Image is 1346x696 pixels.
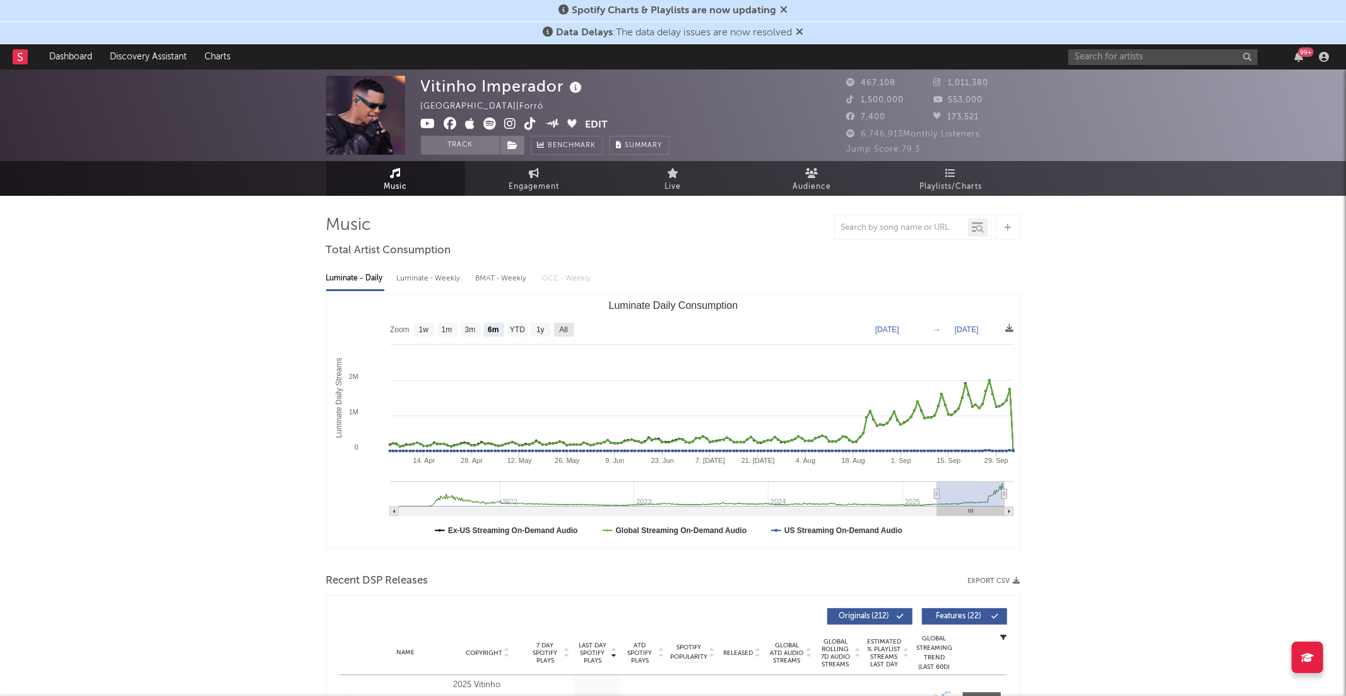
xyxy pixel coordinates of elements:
span: Data Delays [556,28,613,38]
a: Music [326,161,465,196]
span: ATD Spotify Plays [623,642,657,664]
button: Originals(212) [827,608,912,625]
text: [DATE] [955,325,979,334]
text: 23. Jun [651,457,673,464]
text: Global Streaming On-Demand Audio [615,526,747,535]
span: Music [384,179,407,195]
span: Summary [625,142,663,149]
text: 28. Apr [461,457,483,464]
div: Luminate - Weekly [397,268,463,289]
text: Zoom [390,326,410,335]
button: Track [421,136,500,155]
text: 2M [348,373,358,380]
span: Recent DSP Releases [326,573,428,589]
span: 467,108 [847,79,896,87]
text: 4. Aug [796,457,815,464]
div: [GEOGRAPHIC_DATA] | Forró [421,99,558,114]
a: Benchmark [531,136,603,155]
text: 1. Sep [890,457,911,464]
span: Spotify Popularity [670,643,707,662]
text: 14. Apr [413,457,435,464]
span: Dismiss [796,28,803,38]
span: 6,746,913 Monthly Listeners [847,130,981,138]
span: 1,500,000 [847,96,904,104]
button: Edit [585,117,608,133]
a: Dashboard [40,44,101,69]
text: US Streaming On-Demand Audio [784,526,902,535]
span: : The data delay issues are now resolved [556,28,792,38]
span: Originals ( 212 ) [835,613,894,620]
a: Audience [743,161,882,196]
text: Luminate Daily Consumption [608,300,738,311]
span: Dismiss [780,6,788,16]
text: 1m [441,326,452,335]
span: Total Artist Consumption [326,243,451,258]
text: 15. Sep [936,457,960,464]
a: Discovery Assistant [101,44,196,69]
span: 173,521 [933,113,979,121]
text: 3m [464,326,475,335]
a: Engagement [465,161,604,196]
text: 1w [418,326,428,335]
span: Released [724,649,753,657]
span: 1,011,380 [933,79,988,87]
div: Global Streaming Trend (Last 60D) [916,634,953,672]
button: Export CSV [968,577,1020,585]
text: 0 [354,443,358,451]
span: 7,400 [847,113,886,121]
div: Vitinho Imperador [421,76,586,97]
text: [DATE] [875,325,899,334]
a: Playlists/Charts [882,161,1020,196]
span: Jump Score: 79.3 [847,145,921,153]
input: Search for artists [1068,49,1258,65]
text: 9. Jun [605,457,624,464]
span: Global ATD Audio Streams [770,642,805,664]
div: Luminate - Daily [326,268,384,289]
span: 553,000 [933,96,983,104]
text: → [933,325,941,334]
text: 7. [DATE] [695,457,725,464]
span: 7 Day Spotify Plays [529,642,562,664]
div: Name [365,648,447,657]
span: Global Rolling 7D Audio Streams [818,638,853,668]
span: Last Day Spotify Plays [576,642,610,664]
text: 12. May [507,457,532,464]
text: 6m [488,326,499,335]
div: 99 + [1298,47,1314,57]
a: Charts [196,44,239,69]
a: Live [604,161,743,196]
text: 1y [536,326,545,335]
text: Ex-US Streaming On-Demand Audio [448,526,578,535]
button: Features(22) [922,608,1007,625]
div: BMAT - Weekly [476,268,529,289]
text: 18. Aug [841,457,865,464]
text: 1M [348,408,358,416]
span: Copyright [466,649,502,657]
span: Playlists/Charts [919,179,982,195]
span: Features ( 22 ) [930,613,988,620]
text: 21. [DATE] [741,457,774,464]
text: Luminate Daily Streams [334,357,343,438]
span: Audience [793,179,831,195]
span: Benchmark [548,138,596,153]
button: Summary [610,136,670,155]
text: All [559,326,567,335]
text: 26. May [555,457,580,464]
span: Live [665,179,682,195]
span: Engagement [509,179,560,195]
text: YTD [509,326,524,335]
span: Spotify Charts & Playlists are now updating [572,6,776,16]
svg: Luminate Daily Consumption [327,295,1020,548]
input: Search by song name or URL [835,223,968,233]
span: Estimated % Playlist Streams Last Day [867,638,902,668]
button: 99+ [1294,52,1303,62]
text: 29. Sep [984,457,1008,464]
